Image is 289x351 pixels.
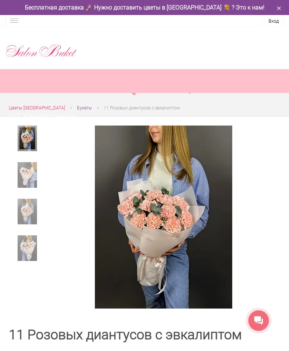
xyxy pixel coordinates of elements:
[268,18,279,24] a: Вход
[95,126,232,309] img: 11 Розовых диантусов с эвкалиптом
[9,328,280,341] h1: 11 Розовых диантусов с эвкалиптом
[77,104,92,112] a: Букеты
[64,126,263,309] a: Увеличить
[5,43,77,59] img: Цветы Нижний Новгород
[104,105,180,111] span: 11 Розовых диантусов с эвкалиптом
[77,105,92,111] span: Букеты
